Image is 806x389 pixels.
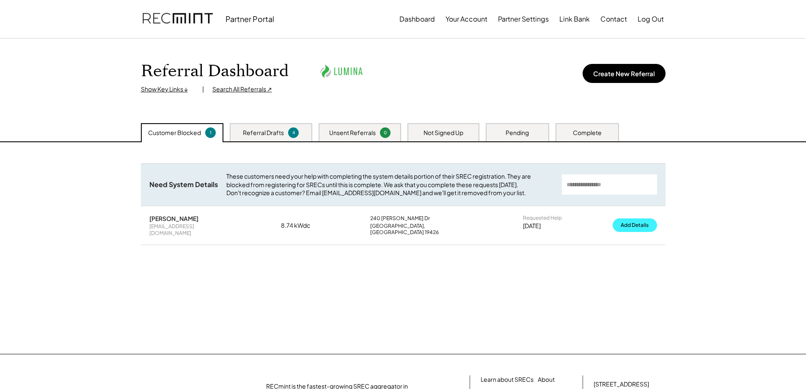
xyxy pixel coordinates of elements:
button: Dashboard [399,11,435,28]
div: [DATE] [523,222,541,230]
div: 1 [206,130,215,136]
div: Requested Help [523,215,562,221]
button: Partner Settings [498,11,549,28]
div: Unsent Referrals [329,129,376,137]
div: 4 [289,130,297,136]
h1: Referral Dashboard [141,61,289,81]
div: Partner Portal [226,14,274,24]
a: About [538,375,555,384]
div: Referral Drafts [243,129,284,137]
div: Pending [506,129,529,137]
button: Log Out [638,11,664,28]
div: Complete [573,129,602,137]
div: Customer Blocked [148,129,201,137]
div: [GEOGRAPHIC_DATA], [GEOGRAPHIC_DATA] 19426 [370,223,476,236]
div: [PERSON_NAME] [149,215,198,222]
div: [STREET_ADDRESS] [594,380,649,389]
div: 8.74 kWdc [281,221,323,230]
div: Show Key Links ↓ [141,85,194,94]
button: Add Details [613,218,657,232]
button: Link Bank [559,11,590,28]
div: Need System Details [149,180,218,189]
div: These customers need your help with completing the system details portion of their SREC registrat... [226,172,553,197]
a: Learn about SRECs [481,375,534,384]
img: recmint-logotype%403x.png [143,5,213,33]
div: | [202,85,204,94]
div: Not Signed Up [424,129,463,137]
div: 0 [381,130,389,136]
button: Create New Referral [583,64,666,83]
button: Your Account [446,11,487,28]
div: [EMAIL_ADDRESS][DOMAIN_NAME] [149,223,234,236]
div: Search All Referrals ↗ [212,85,272,94]
div: 240 [PERSON_NAME] Dr [370,215,430,222]
img: lumina.png [318,60,365,83]
button: Contact [600,11,627,28]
